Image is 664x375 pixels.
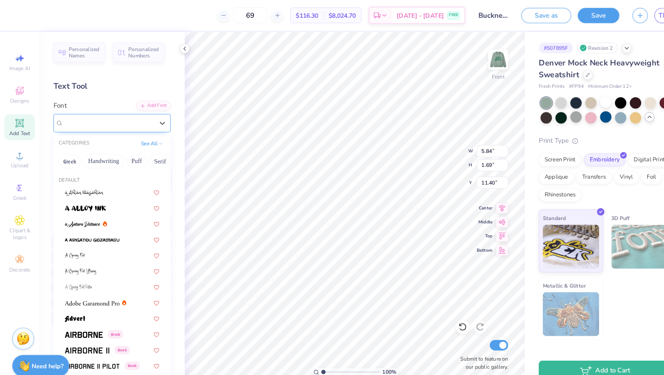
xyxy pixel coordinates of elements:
[523,217,578,259] img: Standard
[62,259,93,265] img: A Charming Font Leftleaning
[10,94,28,101] span: Designs
[62,304,82,310] img: Advert
[519,348,647,367] button: Add to Cart
[62,320,99,326] img: Airborne
[439,342,490,357] label: Submit to feature on our public gallery.
[635,10,643,20] span: TP
[62,198,102,204] img: a Alloy Ink
[225,7,258,22] input: – –
[519,165,553,177] div: Applique
[519,182,560,194] div: Rhinestones
[382,11,428,19] span: [DATE] - [DATE]
[62,244,82,250] img: A Charming Font
[124,45,154,57] span: Personalized Numbers
[122,149,142,162] button: Puff
[459,238,475,244] span: Bottom
[369,355,382,362] span: 100 %
[317,11,343,19] span: $8,024.70
[57,149,78,162] button: Greek
[523,206,545,215] span: Standard
[519,55,636,77] span: Denver Mock Neck Heavyweight Sweatshirt
[502,8,551,22] button: Save as
[51,170,165,177] div: Default
[567,80,609,87] span: Minimum Order: 12 +
[51,97,64,107] label: Font
[589,217,644,259] img: 3D Puff
[631,8,647,22] a: TP
[605,148,646,160] div: Digital Print
[66,45,96,57] span: Personalized Names
[62,335,105,341] img: Airborne II
[563,148,603,160] div: Embroidery
[285,11,307,19] span: $116.30
[519,148,560,160] div: Screen Print
[556,165,589,177] div: Transfers
[131,97,165,107] div: Add Font
[519,80,544,87] span: Fresh Prints
[519,41,552,52] div: # 507895F
[589,206,607,215] span: 3D Puff
[523,282,578,324] img: Metallic & Glitter
[9,257,29,264] span: Decorate
[4,219,34,232] span: Clipart & logos
[62,183,100,189] img: a Ahlan Wasahlan
[133,134,159,143] button: See All
[51,77,165,89] div: Text Tool
[81,149,120,162] button: Handwriting
[62,365,115,371] img: Airborne Pilot
[474,70,486,78] div: Front
[523,271,565,280] span: Metallic & Glitter
[618,165,638,177] div: Foil
[111,334,125,341] span: Greek
[57,135,86,142] div: CATEGORIES
[9,62,29,69] span: Image AI
[62,274,89,280] img: A Charming Font Outline
[144,149,165,162] button: Serif
[120,364,135,372] span: Greek
[62,213,97,219] img: a Antara Distance
[104,318,119,326] span: Greek
[459,198,475,204] span: Center
[519,131,647,141] div: Print Type
[31,349,61,357] strong: Need help?
[62,228,115,234] img: a Arigatou Gozaimasu
[548,80,563,87] span: # FP94
[9,125,29,132] span: Add Text
[472,49,489,66] img: Front
[459,211,475,217] span: Middle
[62,289,115,295] img: Adobe Garamond Pro
[455,6,496,23] input: Untitled Design
[557,8,597,22] button: Save
[433,12,442,18] span: FREE
[120,349,135,356] span: Greek
[62,350,115,356] img: Airborne II Pilot
[13,187,26,194] span: Greek
[11,156,27,163] span: Upload
[556,41,595,52] div: Revision 2
[592,165,615,177] div: Vinyl
[459,225,475,231] span: Top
